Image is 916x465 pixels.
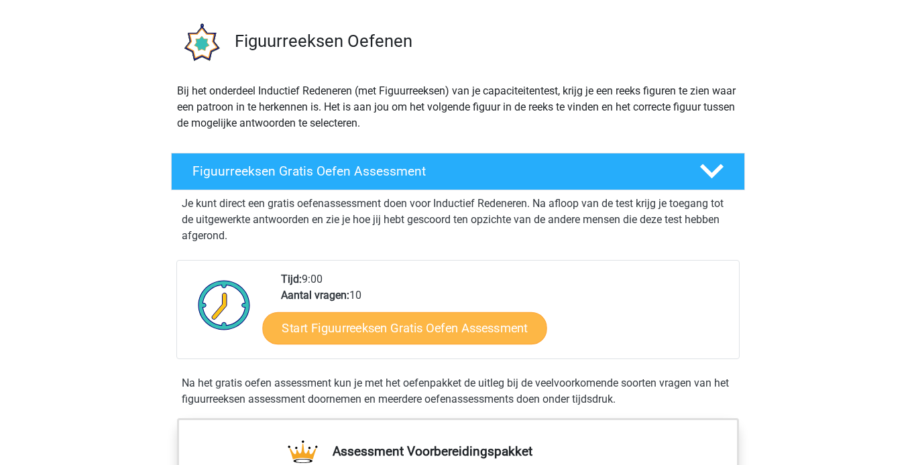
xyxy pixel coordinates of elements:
[172,15,229,72] img: figuurreeksen
[281,289,349,302] b: Aantal vragen:
[192,163,678,179] h4: Figuurreeksen Gratis Oefen Assessment
[177,83,739,131] p: Bij het onderdeel Inductief Redeneren (met Figuurreeksen) van je capaciteitentest, krijg je een r...
[281,273,302,285] b: Tijd:
[235,31,734,52] h3: Figuurreeksen Oefenen
[271,271,738,358] div: 9:00 10
[182,196,734,244] p: Je kunt direct een gratis oefenassessment doen voor Inductief Redeneren. Na afloop van de test kr...
[166,153,750,190] a: Figuurreeksen Gratis Oefen Assessment
[263,312,547,344] a: Start Figuurreeksen Gratis Oefen Assessment
[190,271,258,338] img: Klok
[176,375,740,407] div: Na het gratis oefen assessment kun je met het oefenpakket de uitleg bij de veelvoorkomende soorte...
